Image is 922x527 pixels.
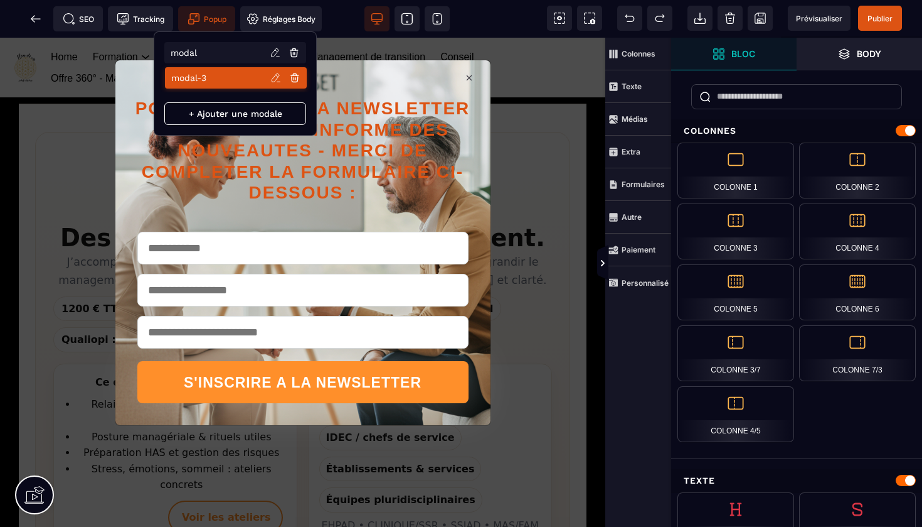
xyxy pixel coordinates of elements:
strong: Extra [622,147,640,156]
span: Réglages Body [246,13,315,25]
div: Colonne 5 [677,264,794,320]
span: Voir bureau [364,6,389,31]
span: Capture d'écran [577,6,602,31]
div: Colonne 4/5 [677,386,794,442]
button: S'INSCRIRE A LA NEWSLETTER [137,323,469,366]
span: Tracking [117,13,164,25]
span: Voir tablette [395,6,420,31]
div: Colonne 3/7 [677,325,794,381]
span: Extra [605,136,671,168]
div: Colonne 1 [677,143,794,198]
span: Défaire [617,6,642,31]
strong: Body [857,49,881,58]
span: Aperçu [788,6,850,31]
strong: Texte [622,82,642,91]
span: Favicon [240,6,322,31]
span: SEO [63,13,94,25]
div: Colonne 3 [677,204,794,259]
strong: Médias [622,114,648,124]
div: Colonne 4 [799,204,916,259]
span: Retour [23,6,48,31]
span: Ouvrir les calques [797,38,922,70]
span: Colonnes [605,38,671,70]
strong: Formulaires [622,180,665,189]
span: Popup [188,13,226,25]
strong: Bloc [731,49,755,58]
div: Colonnes [671,119,922,143]
span: Métadata SEO [53,6,103,31]
span: Publier [867,14,893,23]
span: Voir les composants [547,6,572,31]
span: Enregistrer le contenu [858,6,902,31]
span: Code de suivi [108,6,173,31]
span: Paiement [605,234,671,266]
span: Ouvrir les blocs [671,38,797,70]
span: Autre [605,201,671,234]
span: Afficher les vues [671,245,684,283]
p: + Ajouter une modale [164,102,306,125]
strong: Autre [622,212,642,222]
a: Close [453,28,485,60]
span: Nettoyage [718,6,743,31]
span: Importer [687,6,713,31]
strong: Colonnes [622,49,655,58]
span: Enregistrer [748,6,773,31]
h2: POUR RECEVOIR LA NEWSLETTER ET VOUS TENIR INFORME DES NOUVEAUTES - MERCI DE COMPLETER LA FORMULAI... [128,54,478,172]
strong: Paiement [622,245,655,254]
span: Créer une alerte modale [178,6,235,31]
span: Personnalisé [605,266,671,299]
span: Rétablir [647,6,672,31]
span: Médias [605,103,671,136]
span: Formulaires [605,168,671,201]
div: Colonne 2 [799,143,916,198]
span: Voir mobile [425,6,450,31]
div: Colonne 6 [799,264,916,320]
span: Prévisualiser [796,14,842,23]
p: modal-3 [171,73,206,83]
div: Colonne 7/3 [799,325,916,381]
p: modal [171,48,197,58]
span: Texte [605,70,671,103]
div: Texte [671,469,922,492]
strong: Personnalisé [622,278,669,288]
